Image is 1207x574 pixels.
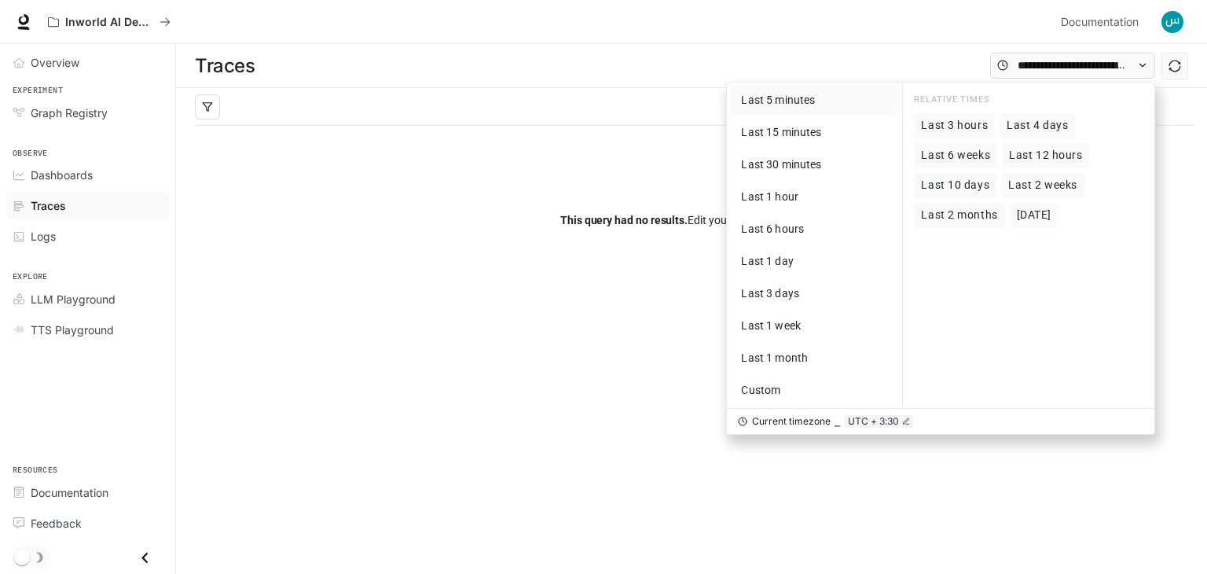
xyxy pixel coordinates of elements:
span: UTC + 3:30 [848,415,898,428]
a: Graph Registry [6,99,169,127]
span: Last 3 days [741,287,799,300]
button: Last 12 hours [1002,143,1089,168]
button: Last 4 days [1000,113,1075,138]
a: TTS Playground [6,316,169,344]
span: Last 2 weeks [1008,178,1077,192]
span: sync [1168,60,1181,72]
a: Logs [6,223,169,250]
span: [DATE] [1017,208,1051,222]
span: Overview [31,54,79,71]
a: Documentation [1055,6,1150,38]
button: Last 3 hours [914,113,995,138]
button: Last 3 days [730,279,899,308]
span: Current timezone [752,415,830,428]
button: Last 2 weeks [1001,173,1084,198]
button: Last 10 days [914,173,996,198]
button: Last 6 weeks [914,143,997,168]
span: Last 10 days [921,178,989,192]
a: Traces [6,192,169,219]
span: Dashboards [31,167,93,183]
button: Last 1 hour [730,182,899,212]
span: Last 12 hours [1009,149,1082,162]
div: ⎯ [835,415,840,428]
span: Last 4 days [1007,119,1068,132]
span: TTS Playground [31,322,114,338]
button: All workspaces [41,6,178,38]
button: Last 1 month [730,344,899,373]
span: Last 3 hours [921,119,988,132]
div: RELATIVE TIMES [914,93,1143,113]
span: Last 30 minutes [741,158,821,171]
button: UTC + 3:30 [845,415,912,428]
span: Dark mode toggle [14,548,30,565]
span: Graph Registry [31,105,108,121]
span: Last 1 month [741,351,808,364]
span: Custom [741,384,780,396]
span: Last 5 minutes [741,94,815,106]
span: Last 1 hour [741,190,798,203]
button: Last 2 months [914,203,1004,228]
img: User avatar [1161,11,1183,33]
a: Overview [6,49,169,76]
a: Dashboards [6,161,169,189]
button: Last 1 day [730,247,899,276]
a: Documentation [6,479,169,506]
span: This query had no results. [560,214,688,226]
span: Traces [31,197,66,214]
span: Documentation [31,484,108,501]
button: [DATE] [1010,203,1058,228]
a: LLM Playground [6,285,169,313]
p: Inworld AI Demos [65,16,153,29]
button: Last 6 hours [730,215,899,244]
span: Last 15 minutes [741,126,821,138]
h1: Traces [195,50,255,82]
a: Feedback [6,510,169,537]
span: Edit your query and try again! [560,212,829,229]
span: Last 6 weeks [921,149,990,162]
button: Last 5 minutes [730,86,899,115]
button: Close drawer [127,542,163,574]
button: Last 15 minutes [730,118,899,147]
button: User avatar [1157,6,1188,38]
button: Custom [730,376,899,405]
span: Feedback [31,515,82,532]
button: Last 30 minutes [730,150,899,179]
span: Last 6 hours [741,223,804,235]
span: Last 2 months [921,208,997,222]
span: Last 1 day [741,255,793,267]
span: Logs [31,228,56,245]
span: Documentation [1061,13,1139,32]
span: LLM Playground [31,291,116,307]
button: Last 1 week [730,311,899,340]
span: Last 1 week [741,319,801,332]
